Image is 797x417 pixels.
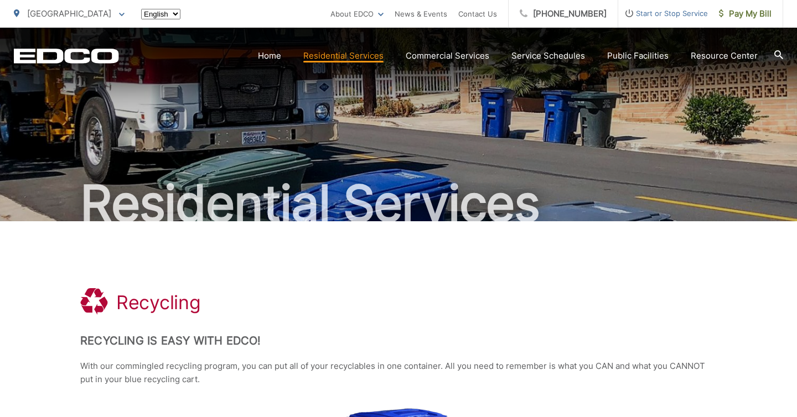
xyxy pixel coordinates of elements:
[116,291,200,314] h1: Recycling
[80,334,717,347] h2: Recycling is Easy with EDCO!
[691,49,758,62] a: Resource Center
[303,49,384,62] a: Residential Services
[511,49,585,62] a: Service Schedules
[719,7,772,20] span: Pay My Bill
[258,49,281,62] a: Home
[330,7,384,20] a: About EDCO
[14,48,119,64] a: EDCD logo. Return to the homepage.
[80,359,717,386] p: With our commingled recycling program, you can put all of your recyclables in one container. All ...
[14,176,783,231] h2: Residential Services
[141,9,180,19] select: Select a language
[395,7,447,20] a: News & Events
[406,49,489,62] a: Commercial Services
[458,7,497,20] a: Contact Us
[607,49,669,62] a: Public Facilities
[27,8,111,19] span: [GEOGRAPHIC_DATA]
